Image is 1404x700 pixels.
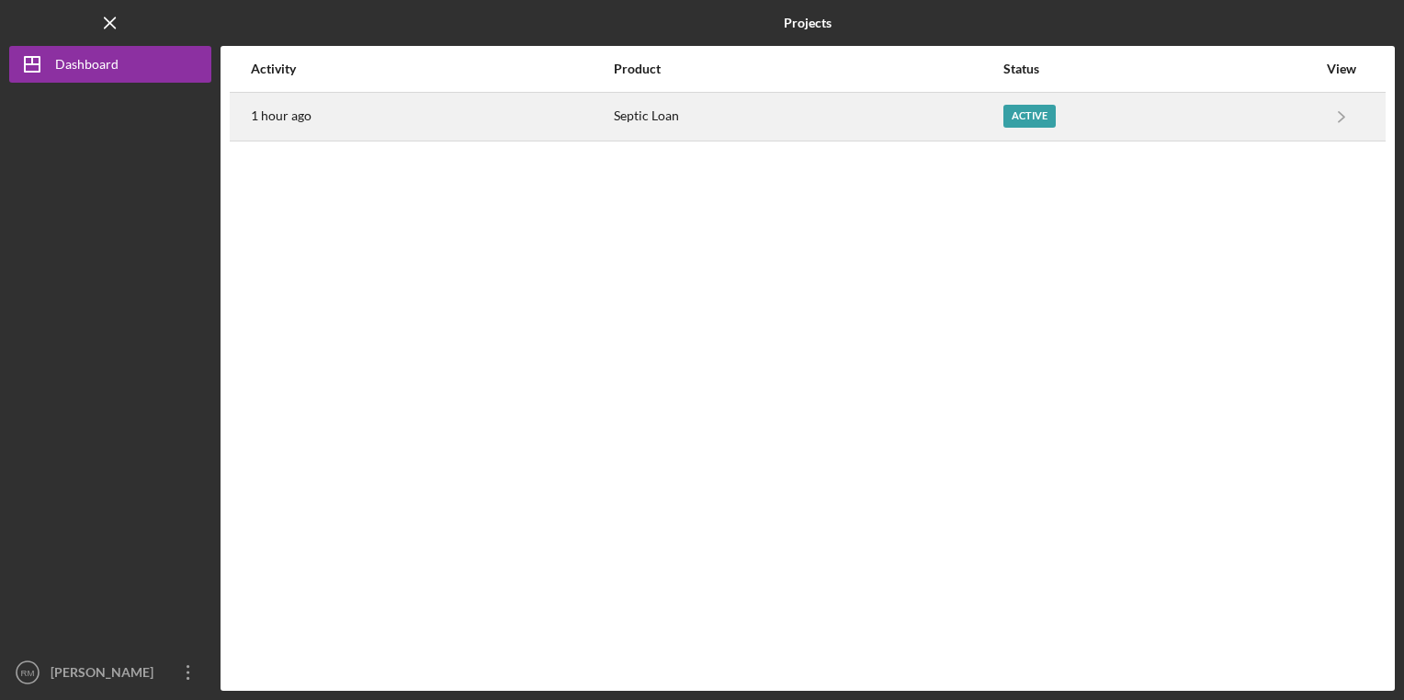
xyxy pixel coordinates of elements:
[9,654,211,691] button: RM[PERSON_NAME]
[1319,62,1364,76] div: View
[21,668,35,678] text: RM
[46,654,165,695] div: [PERSON_NAME]
[614,62,1002,76] div: Product
[55,46,119,87] div: Dashboard
[251,62,612,76] div: Activity
[1003,105,1056,128] div: Active
[251,108,311,123] time: 2025-09-11 20:43
[1003,62,1317,76] div: Status
[614,94,1002,140] div: Septic Loan
[784,16,832,30] b: Projects
[9,46,211,83] button: Dashboard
